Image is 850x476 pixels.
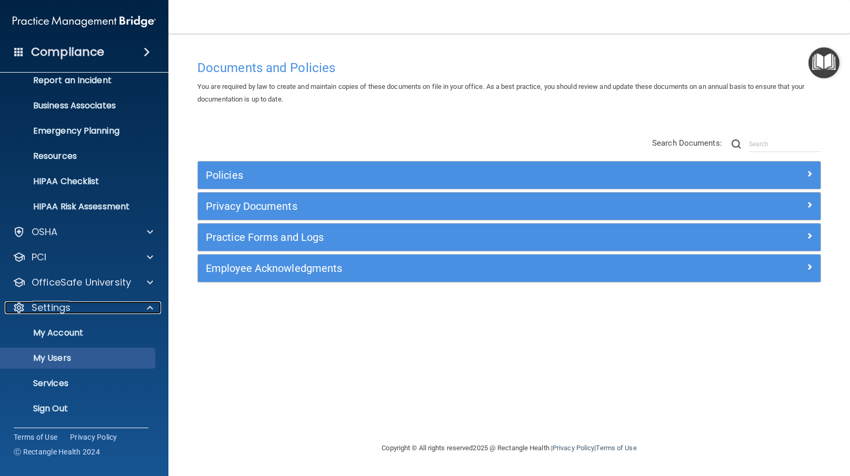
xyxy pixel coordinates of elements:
[596,444,636,452] a: Terms of Use
[32,301,71,314] p: Settings
[206,169,657,181] h5: Policies
[31,45,104,59] h4: Compliance
[197,83,804,103] span: You are required by law to create and maintain copies of these documents on file in your office. ...
[7,176,151,187] p: HIPAA Checklist
[7,151,151,161] p: Resources
[317,431,702,465] div: Copyright © All rights reserved 2025 @ Rectangle Health | |
[206,260,813,277] a: Employee Acknowledgments
[13,276,153,289] a: OfficeSafe University
[14,447,100,457] span: Ⓒ Rectangle Health 2024
[206,229,813,246] a: Practice Forms and Logs
[749,136,821,152] input: Search
[13,11,156,32] img: PMB logo
[7,75,151,86] p: Report an Incident
[7,328,151,338] p: My Account
[206,200,657,212] h5: Privacy Documents
[553,444,594,452] a: Privacy Policy
[7,100,151,111] p: Business Associates
[206,167,813,184] a: Policies
[206,198,813,215] a: Privacy Documents
[206,231,657,243] h5: Practice Forms and Logs
[32,251,46,264] p: PCI
[32,226,58,238] p: OSHA
[13,226,153,238] a: OSHA
[13,301,153,314] a: Settings
[7,126,151,136] p: Emergency Planning
[32,276,131,289] p: OfficeSafe University
[7,378,151,389] p: Services
[7,353,151,363] p: My Users
[14,432,57,442] a: Terms of Use
[197,61,821,75] h4: Documents and Policies
[13,251,153,264] a: PCI
[70,432,117,442] a: Privacy Policy
[652,138,722,148] span: Search Documents:
[7,403,151,414] p: Sign Out
[7,201,151,212] p: HIPAA Risk Assessment
[732,139,741,149] img: ic-search.3b580494.png
[206,262,657,274] h5: Employee Acknowledgments
[808,47,839,78] button: Open Resource Center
